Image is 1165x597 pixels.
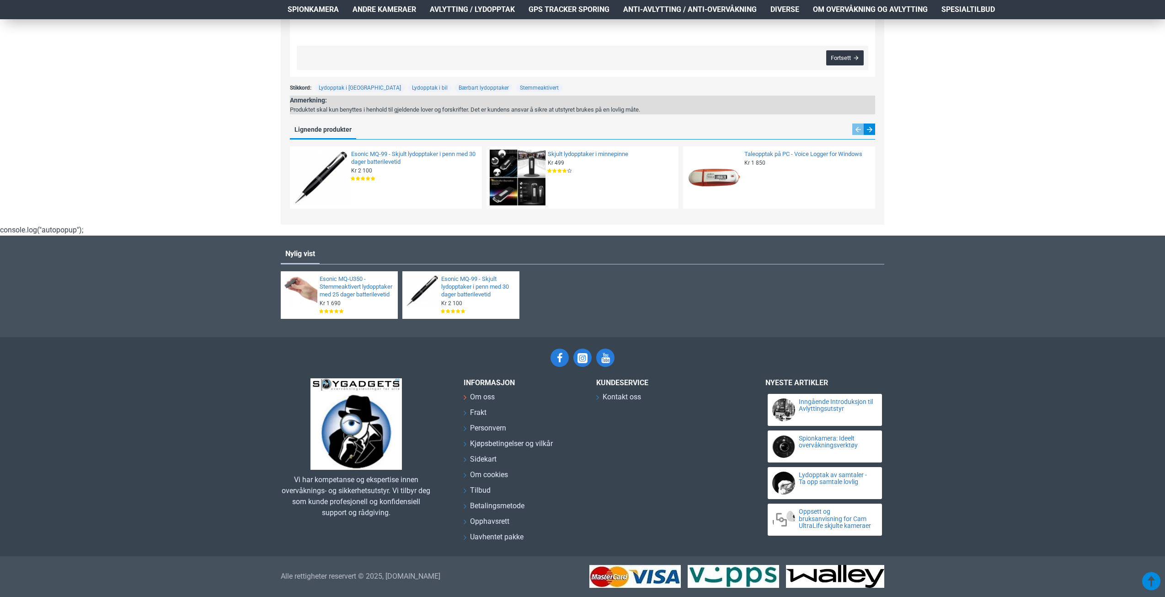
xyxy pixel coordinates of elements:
[826,50,864,65] button: Fortsett
[744,151,870,158] a: Taleopptak på PC - Voice Logger for Windows
[464,378,582,387] h3: INFORMASJON
[288,4,339,15] span: Spionkamera
[351,151,476,166] a: Esonic MQ-99 - Skjult lydopptaker i penn med 30 dager batterilevetid
[464,469,508,485] a: Om cookies
[490,150,545,205] img: Skjult lydopptaker i minnepinne
[686,150,742,205] img: Taleopptak på PC - Voice Logger for Windows
[548,151,673,158] a: Skjult lydopptaker i minnepinne
[284,274,317,308] img: Esonic MQ-U350 - Stemmeaktivert lydopptaker med 25 dager batterilevetid
[353,4,416,15] span: Andre kameraer
[470,438,553,449] span: Kjøpsbetingelser og vilkår
[464,485,491,500] a: Tilbud
[430,4,515,15] span: Avlytting / Lydopptak
[799,398,874,413] a: Inngående Introduksjon til Avlyttingsutstyr
[516,84,562,92] a: Stemmeaktivert
[470,516,509,527] span: Opphavsrett
[464,454,497,469] a: Sidekart
[293,150,349,205] img: Esonic MQ-99 - Skjult lydopptaker i penn med 30 dager batterilevetid
[864,124,875,135] div: Next slide
[852,124,864,135] div: Previous slide
[941,4,995,15] span: Spesialtilbud
[281,474,432,518] div: Vi har kompetanse og ekspertise innen overvåknings- og sikkerhetsutstyr. Vi tilbyr deg som kunde ...
[688,565,779,588] img: Vi godtar Vipps
[320,275,392,299] a: Esonic MQ-U350 - Stemmeaktivert lydopptaker med 25 dager batterilevetid
[470,532,524,543] span: Uavhentet pakke
[351,167,372,174] span: Kr 2 100
[408,84,451,92] a: Lydopptak i bil
[464,392,495,407] a: Om oss
[529,4,609,15] span: GPS Tracker Sporing
[441,275,514,299] a: Esonic MQ-99 - Skjult lydopptaker i penn med 30 dager batterilevetid
[464,532,524,547] a: Uavhentet pakke
[813,4,928,15] span: Om overvåkning og avlytting
[441,300,462,307] span: Kr 2 100
[589,565,681,588] img: Vi godtar Visa og MasterCard
[470,454,497,465] span: Sidekart
[470,407,486,418] span: Frakt
[310,378,402,470] img: SpyGadgets.no
[596,392,641,407] a: Kontakt oss
[315,84,405,92] a: Lydopptak i [GEOGRAPHIC_DATA]
[470,469,508,480] span: Om cookies
[464,500,524,516] a: Betalingsmetode
[290,124,356,139] a: Lignende produkter
[470,500,524,511] span: Betalingsmetode
[799,435,874,449] a: Spionkamera: Ideelt overvåkningsverktøy
[765,378,884,387] h3: Nyeste artikler
[290,84,311,92] span: Stikkord:
[470,423,506,434] span: Personvern
[464,438,553,454] a: Kjøpsbetingelser og vilkår
[596,378,733,387] h3: Kundeservice
[470,485,491,496] span: Tilbud
[320,300,341,307] span: Kr 1 690
[464,423,506,438] a: Personvern
[744,159,765,167] span: Kr 1 850
[799,472,874,486] a: Lydopptak av samtaler - Ta opp samtale lovlig
[770,4,799,15] span: Diverse
[281,245,320,263] a: Nylig vist
[290,105,640,114] div: Produktet skal kun benyttes i henhold til gjeldende lover og forskrifter. Det er kundens ansvar å...
[406,274,439,308] img: Esonic MQ-99 - Skjult lydopptaker i penn med 30 dager batterilevetid
[603,392,641,403] span: Kontakt oss
[470,392,495,403] span: Om oss
[464,516,509,532] a: Opphavsrett
[281,571,440,582] a: Alle rettigheter reservert © 2025, [DOMAIN_NAME]
[548,159,564,167] span: Kr 499
[623,4,757,15] span: Anti-avlytting / Anti-overvåkning
[786,565,884,588] img: Vi godtar faktura betaling
[455,84,513,92] a: Bærbart lydopptaker
[799,508,874,529] a: Oppsett og bruksanvisning for Cam UltraLife skjulte kameraer
[464,407,486,423] a: Frakt
[290,96,640,105] div: Anmerkning:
